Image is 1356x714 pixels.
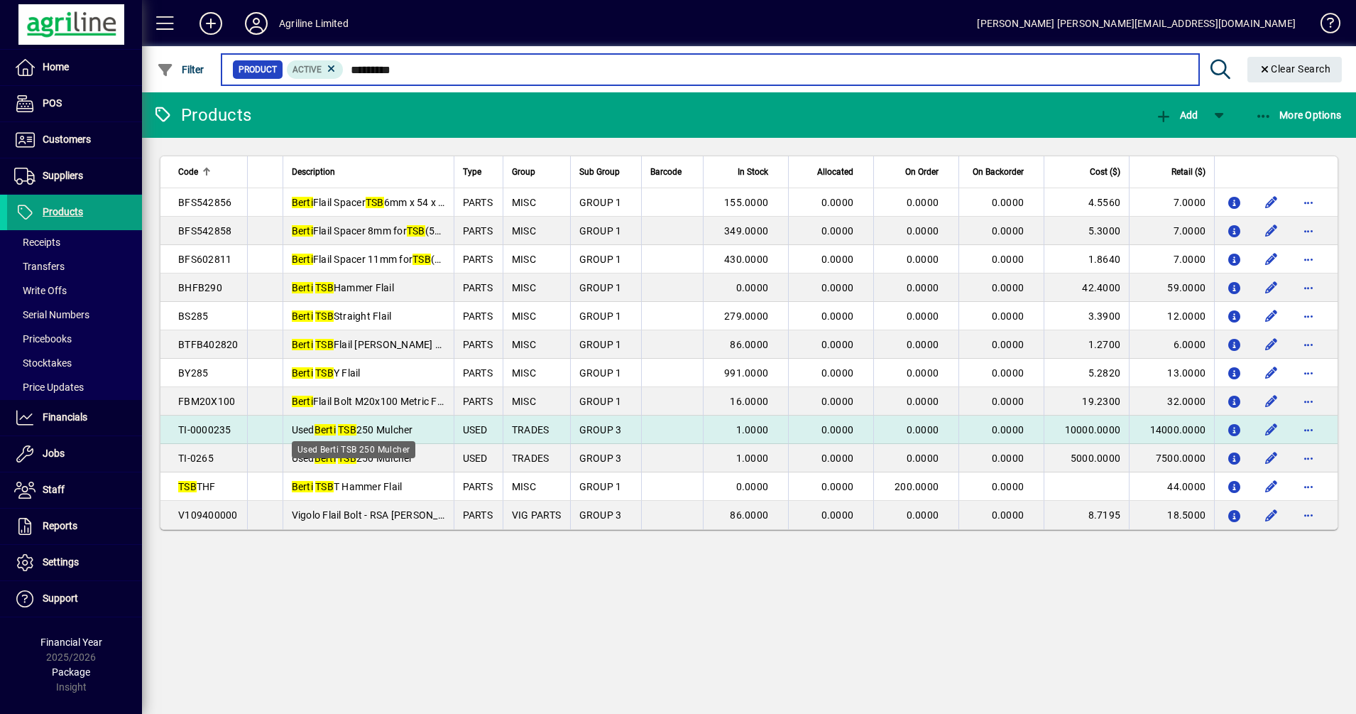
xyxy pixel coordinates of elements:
em: TSB [315,282,334,293]
button: Edit [1260,475,1283,498]
span: 279.0000 [724,310,768,322]
span: Financials [43,411,87,423]
span: BFS542858 [178,225,231,237]
span: Clear Search [1259,63,1331,75]
span: MISC [512,197,536,208]
div: On Order [882,164,951,180]
span: Allocated [817,164,853,180]
span: 0.0000 [821,396,854,407]
em: Berti [315,424,336,436]
span: 0.0000 [992,453,1024,464]
span: In Stock [738,164,768,180]
span: MISC [512,481,536,492]
mat-chip: Activation Status: Active [287,60,344,79]
td: 8.7195 [1044,501,1129,529]
span: 86.0000 [730,339,768,350]
span: 0.0000 [821,310,854,322]
span: GROUP 1 [579,367,622,379]
span: Home [43,61,69,72]
em: Berti [292,225,313,237]
em: TSB [366,197,384,208]
span: 430.0000 [724,254,768,265]
td: 6.0000 [1129,330,1214,359]
button: Edit [1260,305,1283,328]
span: Pricebooks [14,333,72,345]
div: Sub Group [579,164,633,180]
span: Flail Spacer 8mm for (54 X 28.5 X 8) [292,225,493,237]
em: Berti [292,310,313,322]
button: More options [1297,220,1320,242]
button: More options [1297,276,1320,299]
span: MISC [512,282,536,293]
span: PARTS [463,310,493,322]
span: 0.0000 [736,282,769,293]
span: Write Offs [14,285,67,296]
span: GROUP 1 [579,310,622,322]
span: BS285 [178,310,208,322]
a: Receipts [7,230,142,254]
div: Allocated [797,164,866,180]
a: Serial Numbers [7,303,142,327]
button: More options [1297,333,1320,356]
span: TI-0000235 [178,424,231,436]
em: TSB [412,254,431,265]
span: 0.0000 [992,197,1024,208]
span: 0.0000 [907,282,939,293]
em: TSB [338,424,356,436]
span: Reports [43,520,77,531]
span: Support [43,593,78,604]
span: 0.0000 [907,197,939,208]
span: GROUP 1 [579,225,622,237]
em: TSB [338,453,356,464]
span: GROUP 1 [579,481,622,492]
span: GROUP 3 [579,424,622,436]
div: Code [178,164,239,180]
button: Add [188,11,234,36]
span: PARTS [463,509,493,521]
span: 0.0000 [907,310,939,322]
span: USED [463,424,488,436]
span: GROUP 1 [579,254,622,265]
span: GROUP 3 [579,509,622,521]
span: THF [178,481,216,492]
td: 7.0000 [1129,217,1214,245]
td: 1.8640 [1044,245,1129,274]
span: Straight Flail [292,310,392,322]
span: MISC [512,310,536,322]
em: Berti [292,197,313,208]
td: 44.0000 [1129,472,1214,501]
button: Edit [1260,276,1283,299]
span: 1.0000 [736,453,769,464]
a: Suppliers [7,158,142,194]
td: 42.4000 [1044,274,1129,302]
span: GROUP 1 [579,197,622,208]
span: Description [292,164,335,180]
span: Financial Year [40,637,102,648]
span: GROUP 1 [579,282,622,293]
em: Berti [315,453,336,464]
td: 4.5560 [1044,188,1129,217]
button: More options [1297,248,1320,271]
td: 7500.0000 [1129,444,1214,472]
span: Group [512,164,535,180]
td: 7.0000 [1129,188,1214,217]
td: 14000.0000 [1129,416,1214,444]
td: 19.2300 [1044,387,1129,416]
span: On Backorder [973,164,1024,180]
span: PARTS [463,225,493,237]
button: More options [1297,191,1320,214]
div: Used Berti TSB 250 Mulcher [292,441,415,458]
span: 1.0000 [736,424,769,436]
span: TRADES [512,453,549,464]
span: 0.0000 [907,367,939,379]
span: 0.0000 [821,254,854,265]
div: Group [512,164,562,180]
a: Reports [7,509,142,544]
span: PARTS [463,481,493,492]
span: Code [178,164,198,180]
span: 200.0000 [895,481,939,492]
button: More options [1297,504,1320,526]
span: Receipts [14,237,60,248]
span: PARTS [463,367,493,379]
td: 59.0000 [1129,274,1214,302]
